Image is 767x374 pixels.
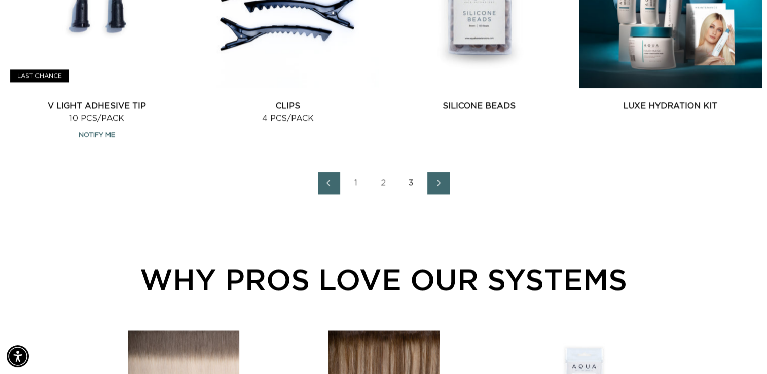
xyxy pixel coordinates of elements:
div: WHY PROS LOVE OUR SYSTEMS [61,257,706,301]
a: Clips 4 pcs/pack [196,100,379,124]
a: Next page [427,172,450,194]
a: Page 2 [373,172,395,194]
a: Page 3 [400,172,422,194]
div: Accessibility Menu [7,345,29,367]
a: Silicone Beads [388,100,571,112]
a: Luxe Hydration Kit [579,100,762,112]
a: Page 1 [345,172,368,194]
a: V Light Adhesive Tip 10 pcs/pack [5,100,188,124]
iframe: Chat Widget [716,325,767,374]
a: Previous page [318,172,340,194]
nav: Pagination [5,172,762,194]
